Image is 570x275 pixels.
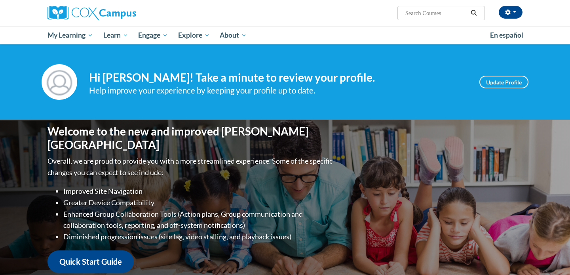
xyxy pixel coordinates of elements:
h4: Hi [PERSON_NAME]! Take a minute to review your profile. [89,71,467,84]
span: Learn [103,31,128,40]
li: Greater Device Compatibility [63,197,334,208]
div: Help improve your experience by keeping your profile up to date. [89,84,467,97]
a: Engage [133,26,173,44]
button: Account Settings [499,6,522,19]
span: En español [490,31,523,39]
h1: Welcome to the new and improved [PERSON_NAME][GEOGRAPHIC_DATA] [47,125,334,151]
img: Profile Image [42,64,77,100]
a: En español [485,27,528,44]
li: Enhanced Group Collaboration Tools (Action plans, Group communication and collaboration tools, re... [63,208,334,231]
iframe: Button to launch messaging window [538,243,564,269]
li: Improved Site Navigation [63,185,334,197]
a: Quick Start Guide [47,250,134,273]
a: Cox Campus [47,6,198,20]
div: Main menu [36,26,534,44]
li: Diminished progression issues (site lag, video stalling, and playback issues) [63,231,334,243]
a: About [215,26,252,44]
p: Overall, we are proud to provide you with a more streamlined experience. Some of the specific cha... [47,155,334,178]
a: Learn [98,26,133,44]
span: About [220,31,247,40]
input: Search Courses [405,8,468,18]
span: Engage [138,31,168,40]
a: Explore [173,26,215,44]
a: Update Profile [479,76,528,88]
img: Cox Campus [47,6,136,20]
span: My Learning [47,31,93,40]
span: Explore [178,31,210,40]
a: My Learning [42,26,98,44]
button: Search [468,8,480,18]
